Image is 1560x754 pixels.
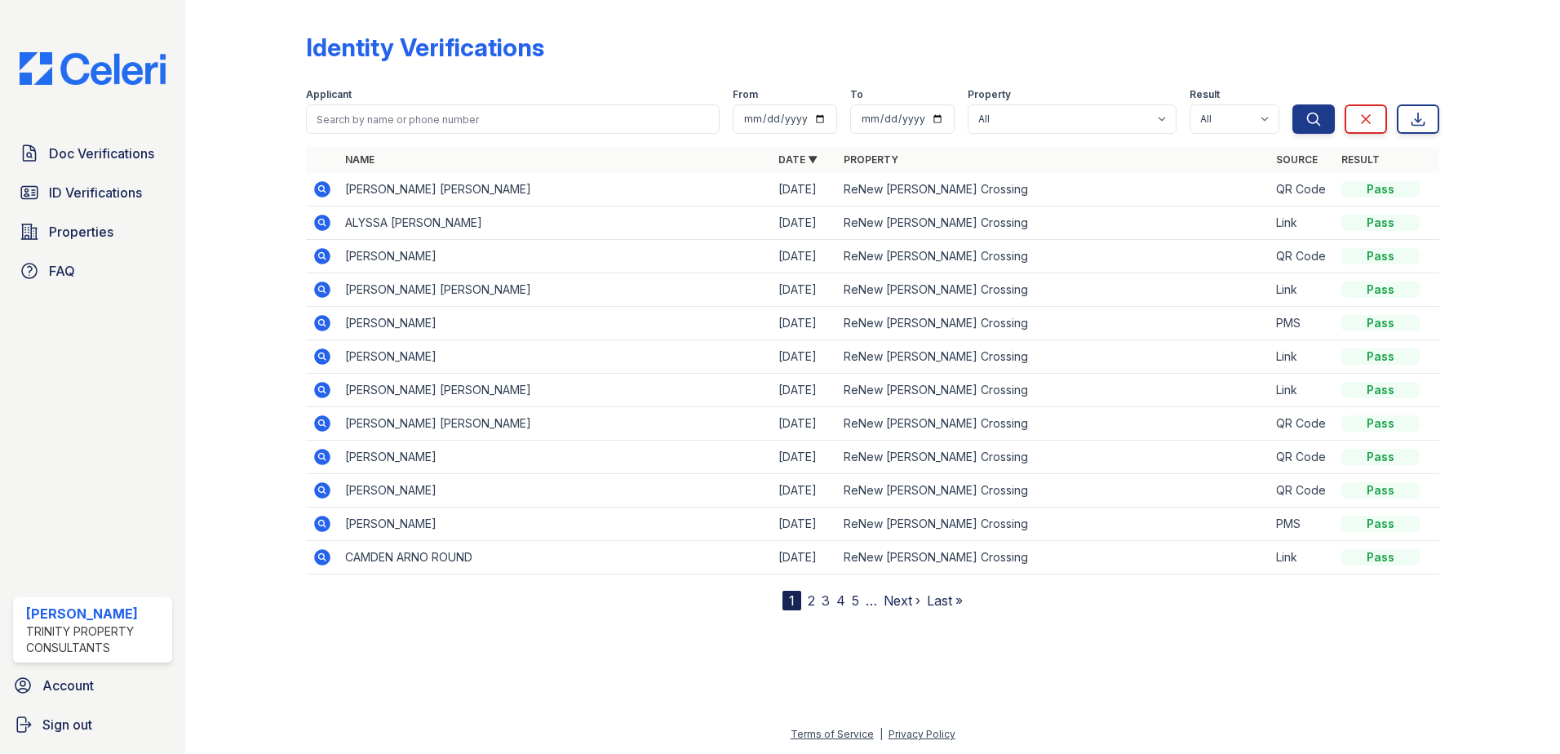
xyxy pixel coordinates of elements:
td: [PERSON_NAME] [PERSON_NAME] [339,273,772,307]
td: [PERSON_NAME] [339,240,772,273]
a: Property [844,153,898,166]
td: ReNew [PERSON_NAME] Crossing [837,474,1270,508]
a: Doc Verifications [13,137,172,170]
a: Terms of Service [791,728,874,740]
a: 4 [836,592,845,609]
div: Pass [1341,482,1420,499]
a: Name [345,153,374,166]
td: QR Code [1270,407,1335,441]
td: ReNew [PERSON_NAME] Crossing [837,508,1270,541]
td: CAMDEN ARNO ROUND [339,541,772,574]
td: PMS [1270,508,1335,541]
div: Pass [1341,516,1420,532]
td: [DATE] [772,340,837,374]
td: [DATE] [772,474,837,508]
td: ReNew [PERSON_NAME] Crossing [837,441,1270,474]
label: To [850,88,863,101]
td: [PERSON_NAME] [PERSON_NAME] [339,407,772,441]
td: [DATE] [772,273,837,307]
a: Account [7,669,179,702]
td: [DATE] [772,508,837,541]
td: [DATE] [772,240,837,273]
div: Pass [1341,215,1420,231]
td: ReNew [PERSON_NAME] Crossing [837,273,1270,307]
a: 2 [808,592,815,609]
div: Trinity Property Consultants [26,623,166,656]
td: [DATE] [772,173,837,206]
span: ID Verifications [49,183,142,202]
a: FAQ [13,255,172,287]
a: Date ▼ [778,153,818,166]
div: Pass [1341,315,1420,331]
a: Result [1341,153,1380,166]
td: Link [1270,273,1335,307]
td: [DATE] [772,441,837,474]
a: Privacy Policy [889,728,955,740]
div: Pass [1341,415,1420,432]
div: | [880,728,883,740]
label: Applicant [306,88,352,101]
a: Next › [884,592,920,609]
span: Properties [49,222,113,242]
span: … [866,591,877,610]
td: ReNew [PERSON_NAME] Crossing [837,240,1270,273]
a: Source [1276,153,1318,166]
a: 3 [822,592,830,609]
span: Account [42,676,94,695]
div: Pass [1341,449,1420,465]
span: Doc Verifications [49,144,154,163]
div: Pass [1341,282,1420,298]
td: Link [1270,374,1335,407]
td: [PERSON_NAME] [339,340,772,374]
div: Pass [1341,181,1420,197]
td: QR Code [1270,441,1335,474]
td: ReNew [PERSON_NAME] Crossing [837,340,1270,374]
td: ReNew [PERSON_NAME] Crossing [837,541,1270,574]
td: [PERSON_NAME] [PERSON_NAME] [339,374,772,407]
label: Property [968,88,1011,101]
a: Last » [927,592,963,609]
td: Link [1270,541,1335,574]
label: Result [1190,88,1220,101]
td: [DATE] [772,374,837,407]
td: QR Code [1270,474,1335,508]
td: [PERSON_NAME] [PERSON_NAME] [339,173,772,206]
div: Identity Verifications [306,33,544,62]
a: Sign out [7,708,179,741]
td: [DATE] [772,206,837,240]
a: 5 [852,592,859,609]
td: QR Code [1270,240,1335,273]
a: ID Verifications [13,176,172,209]
img: CE_Logo_Blue-a8612792a0a2168367f1c8372b55b34899dd931a85d93a1a3d3e32e68fde9ad4.png [7,52,179,85]
td: [DATE] [772,307,837,340]
div: Pass [1341,549,1420,565]
td: ReNew [PERSON_NAME] Crossing [837,307,1270,340]
label: From [733,88,758,101]
td: [PERSON_NAME] [339,441,772,474]
td: [DATE] [772,541,837,574]
td: Link [1270,340,1335,374]
div: [PERSON_NAME] [26,604,166,623]
td: ALYSSA [PERSON_NAME] [339,206,772,240]
div: 1 [782,591,801,610]
div: Pass [1341,382,1420,398]
td: [PERSON_NAME] [339,508,772,541]
td: QR Code [1270,173,1335,206]
td: [PERSON_NAME] [339,307,772,340]
td: [DATE] [772,407,837,441]
td: ReNew [PERSON_NAME] Crossing [837,206,1270,240]
input: Search by name or phone number [306,104,720,134]
span: Sign out [42,715,92,734]
span: FAQ [49,261,75,281]
a: Properties [13,215,172,248]
td: [PERSON_NAME] [339,474,772,508]
td: ReNew [PERSON_NAME] Crossing [837,374,1270,407]
div: Pass [1341,248,1420,264]
td: Link [1270,206,1335,240]
td: ReNew [PERSON_NAME] Crossing [837,407,1270,441]
td: ReNew [PERSON_NAME] Crossing [837,173,1270,206]
div: Pass [1341,348,1420,365]
td: PMS [1270,307,1335,340]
